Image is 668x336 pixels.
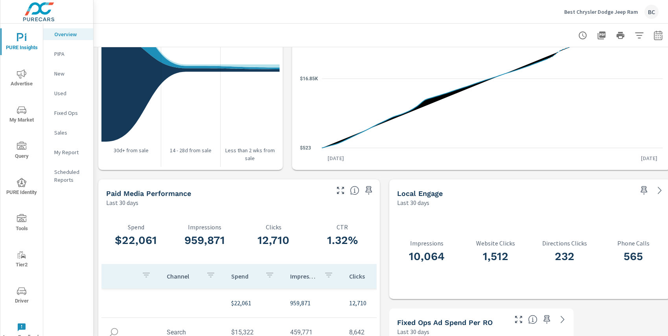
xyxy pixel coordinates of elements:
[54,30,87,38] p: Overview
[397,318,493,327] h5: Fixed Ops Ad Spend Per RO
[101,234,170,247] h3: $22,061
[392,250,461,263] h3: 10,064
[564,8,638,15] p: Best Chrysler Dodge Jeep Ram
[397,189,443,198] h5: Local Engage
[635,154,663,162] p: [DATE]
[528,315,537,324] span: Average cost of Fixed Operations-oriented advertising per each Repair Order closed at the dealer ...
[54,70,87,78] p: New
[43,166,93,186] div: Scheduled Reports
[599,240,668,247] p: Phone Calls
[101,223,170,231] p: Spend
[3,142,40,161] span: Query
[650,28,666,43] button: Select Date Range
[3,250,40,270] span: Tier2
[54,109,87,117] p: Fixed Ops
[43,48,93,60] div: PIPA
[231,298,278,308] p: $22,061
[631,28,647,43] button: Apply Filters
[167,272,200,280] p: Channel
[231,272,259,280] p: Spend
[322,154,350,162] p: [DATE]
[239,223,308,231] p: Clicks
[3,286,40,306] span: Driver
[54,148,87,156] p: My Report
[290,272,318,280] p: Impressions
[530,250,599,263] h3: 232
[397,198,429,207] p: Last 30 days
[349,298,396,308] p: 12,710
[43,28,93,40] div: Overview
[290,298,337,308] p: 959,871
[653,184,666,197] a: See more details in report
[170,223,239,231] p: Impressions
[392,240,461,247] p: Impressions
[300,76,318,81] text: $16.85K
[43,68,93,79] div: New
[461,240,530,247] p: Website Clicks
[106,198,138,207] p: Last 30 days
[3,178,40,197] span: PURE Identity
[106,189,191,198] h5: Paid Media Performance
[556,313,569,326] a: See more details in report
[54,50,87,58] p: PIPA
[54,168,87,184] p: Scheduled Reports
[363,184,375,197] span: Save this to your personalized report
[300,145,311,151] text: $523
[541,313,553,326] span: Save this to your personalized report
[349,272,377,280] p: Clicks
[512,313,525,326] button: Make Fullscreen
[594,28,609,43] button: "Export Report to PDF"
[461,250,530,263] h3: 1,512
[334,184,347,197] button: Make Fullscreen
[644,5,659,19] div: BC
[170,234,239,247] h3: 959,871
[43,87,93,99] div: Used
[3,105,40,125] span: My Market
[43,146,93,158] div: My Report
[54,129,87,137] p: Sales
[3,214,40,233] span: Tools
[350,186,359,195] span: Understand performance metrics over the selected time range.
[638,184,650,197] span: Save this to your personalized report
[308,234,377,247] h3: 1.32%
[239,234,308,247] h3: 12,710
[43,127,93,138] div: Sales
[3,33,40,52] span: PURE Insights
[599,250,668,263] h3: 565
[3,69,40,89] span: Advertise
[308,223,377,231] p: CTR
[613,28,628,43] button: Print Report
[54,89,87,97] p: Used
[43,107,93,119] div: Fixed Ops
[530,240,599,247] p: Directions Clicks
